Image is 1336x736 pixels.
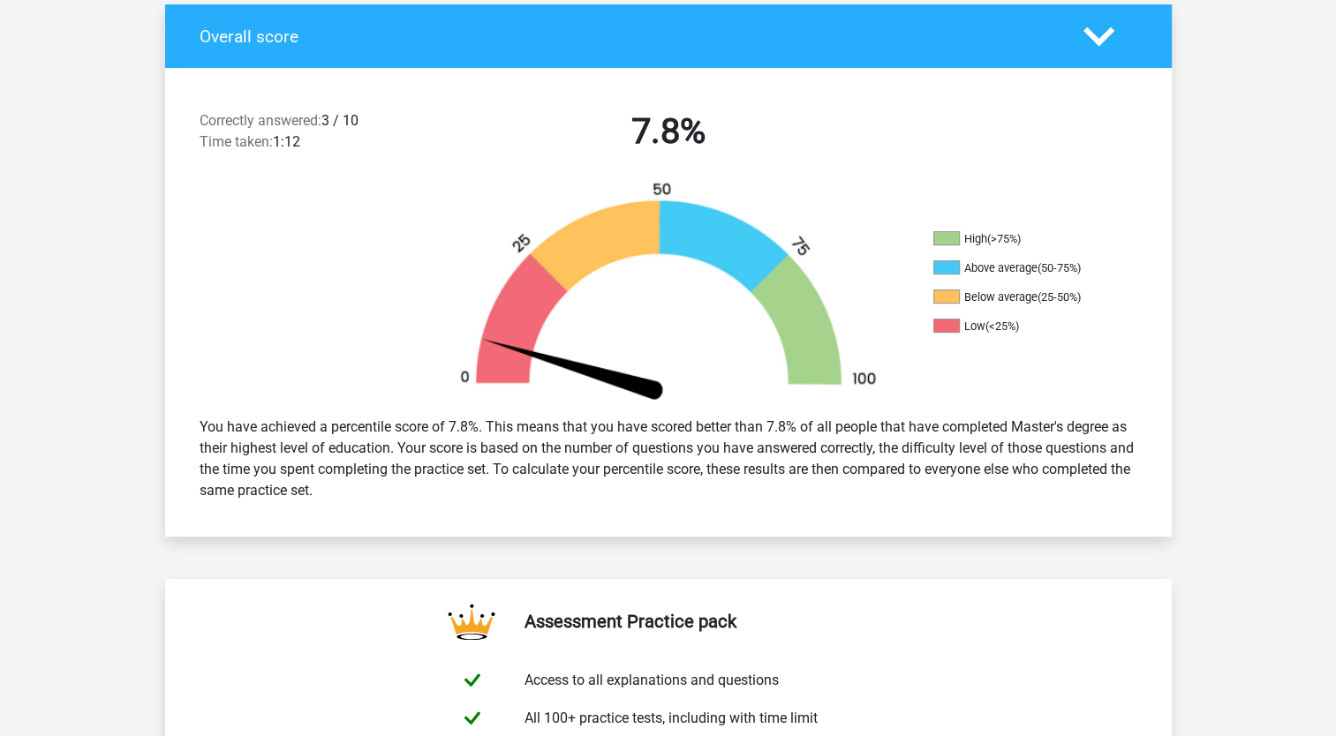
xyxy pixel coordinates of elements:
[933,319,1110,334] li: Low
[186,409,1151,508] div: You have achieved a percentile score of 7.8%. This means that you have scored better than 7.8% of...
[933,289,1110,305] li: Below average
[1038,290,1081,304] div: (25-50%)
[200,112,321,129] span: Correctly answered:
[933,260,1110,276] li: Above average
[1038,261,1081,274] div: (50-75%)
[987,232,1021,245] div: (>75%)
[200,26,1057,47] h4: Overall score
[985,319,1019,333] div: (<25%)
[430,181,907,402] img: 8.66b8c27158b8.png
[933,231,1110,247] li: High
[186,110,427,160] div: 3 / 10 1:12
[200,133,273,150] span: Time taken:
[441,110,896,153] h2: 7.8%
